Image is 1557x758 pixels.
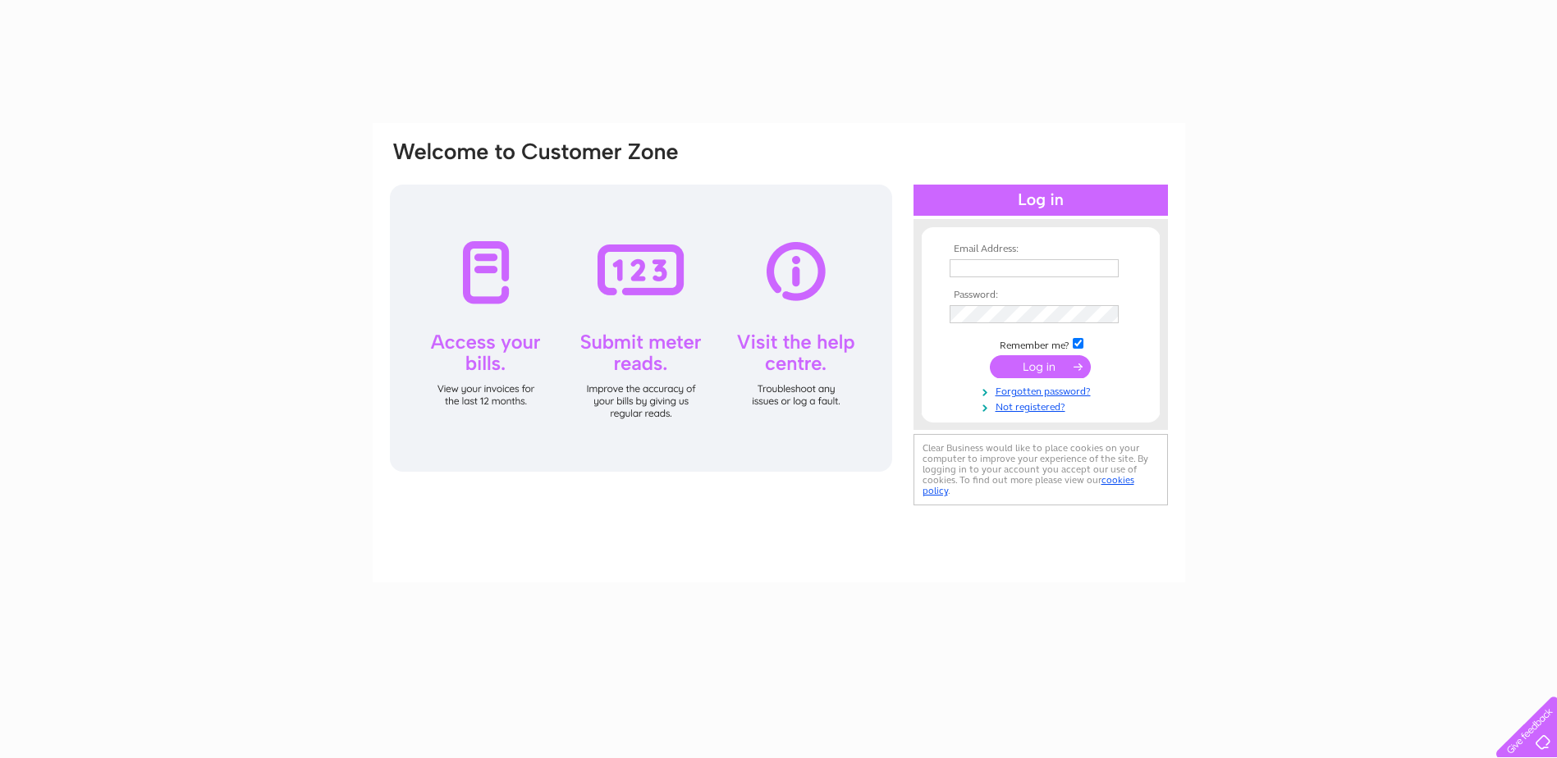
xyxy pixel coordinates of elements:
[946,290,1136,301] th: Password:
[946,336,1136,352] td: Remember me?
[950,398,1136,413] a: Not registered?
[946,244,1136,255] th: Email Address:
[950,382,1136,398] a: Forgotten password?
[923,474,1134,496] a: cookies policy
[914,434,1168,505] div: Clear Business would like to place cookies on your computer to improve your experience of the sit...
[990,355,1091,378] input: Submit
